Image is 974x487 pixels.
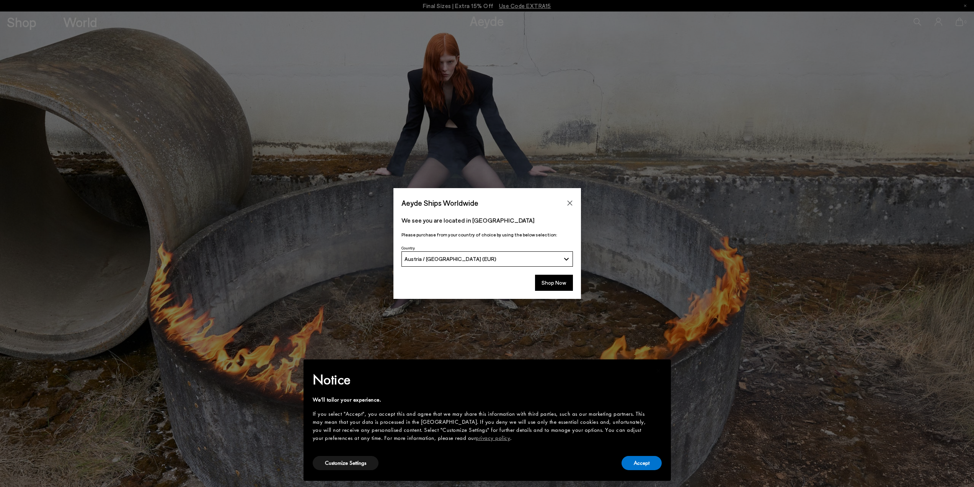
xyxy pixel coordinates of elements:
span: Aeyde Ships Worldwide [401,196,478,210]
button: Close this notice [649,362,668,380]
button: Close [564,197,576,209]
p: Please purchase from your country of choice by using the below selection: [401,231,573,238]
button: Customize Settings [313,456,379,470]
a: privacy policy [476,434,510,442]
p: We see you are located in [GEOGRAPHIC_DATA] [401,216,573,225]
button: Shop Now [535,275,573,291]
span: × [656,365,661,377]
h2: Notice [313,370,649,390]
div: If you select "Accept", you accept this and agree that we may share this information with third p... [313,410,649,442]
span: Austria / [GEOGRAPHIC_DATA] (EUR) [405,256,496,262]
span: Country [401,246,415,250]
div: We'll tailor your experience. [313,396,649,404]
button: Accept [622,456,662,470]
